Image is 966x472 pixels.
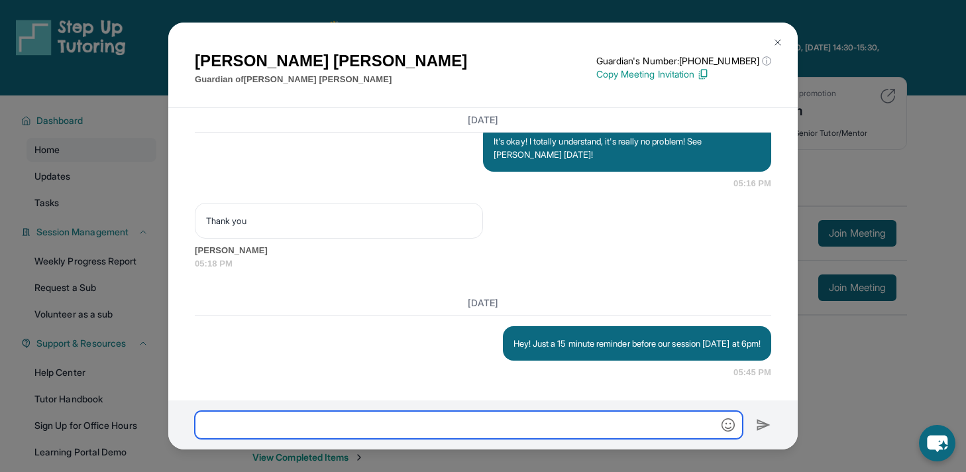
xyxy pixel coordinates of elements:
img: Close Icon [773,37,783,48]
img: Send icon [756,417,771,433]
p: It's okay! I totally understand, it's really no problem! See [PERSON_NAME] [DATE]! [494,135,761,161]
span: 05:18 PM [195,257,771,270]
p: Guardian of [PERSON_NAME] [PERSON_NAME] [195,73,467,86]
img: Copy Icon [697,68,709,80]
span: ⓘ [762,54,771,68]
h3: [DATE] [195,113,771,127]
span: 05:45 PM [733,366,771,379]
span: [PERSON_NAME] [195,244,771,257]
button: chat-button [919,425,955,461]
p: Guardian's Number: [PHONE_NUMBER] [596,54,771,68]
p: Hey! Just a 15 minute reminder before our session [DATE] at 6pm! [513,337,761,350]
img: Emoji [722,418,735,432]
span: 05:16 PM [733,177,771,190]
h1: [PERSON_NAME] [PERSON_NAME] [195,49,467,73]
h3: [DATE] [195,296,771,310]
p: Thank you [206,214,472,227]
p: Copy Meeting Invitation [596,68,771,81]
